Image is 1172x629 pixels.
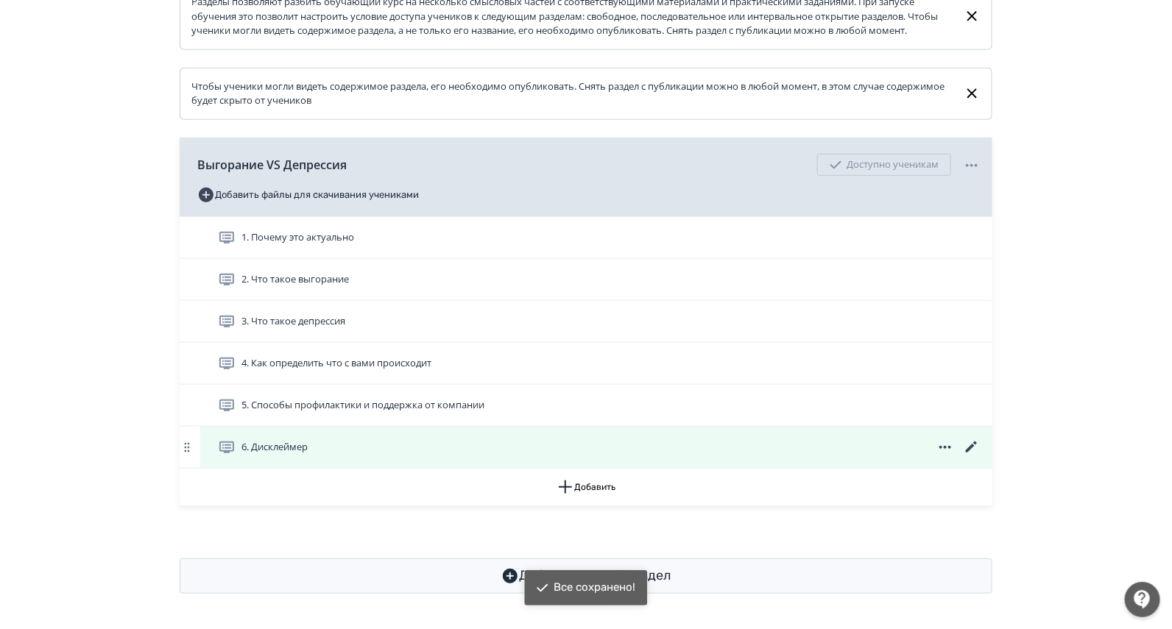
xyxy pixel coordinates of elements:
[241,398,484,413] span: 5. Способы профилактики и поддержка от компании
[180,558,992,594] button: Добавить новый раздел
[241,272,349,287] span: 2. Что такое выгорание
[180,343,992,385] div: 4. Как определить что с вами происходит
[554,580,636,595] div: Все сохранено!
[817,154,951,176] div: Доступно ученикам
[241,314,345,329] span: 3. Что такое депрессия
[180,259,992,301] div: 2. Что такое выгорание
[197,156,347,174] span: Выгорание VS Депрессия
[180,469,992,505] button: Добавить
[241,230,354,245] span: 1. Почему это актуально
[191,79,952,108] div: Чтобы ученики могли видеть содержимое раздела, его необходимо опубликовать. Снять раздел с публик...
[180,427,992,469] div: 6. Дисклеймер
[180,385,992,427] div: 5. Способы профилактики и поддержка от компании
[180,217,992,259] div: 1. Почему это актуально
[197,183,419,207] button: Добавить файлы для скачивания учениками
[180,301,992,343] div: 3. Что такое депрессия
[241,356,431,371] span: 4. Как определить что с вами происходит
[241,440,308,455] span: 6. Дисклеймер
